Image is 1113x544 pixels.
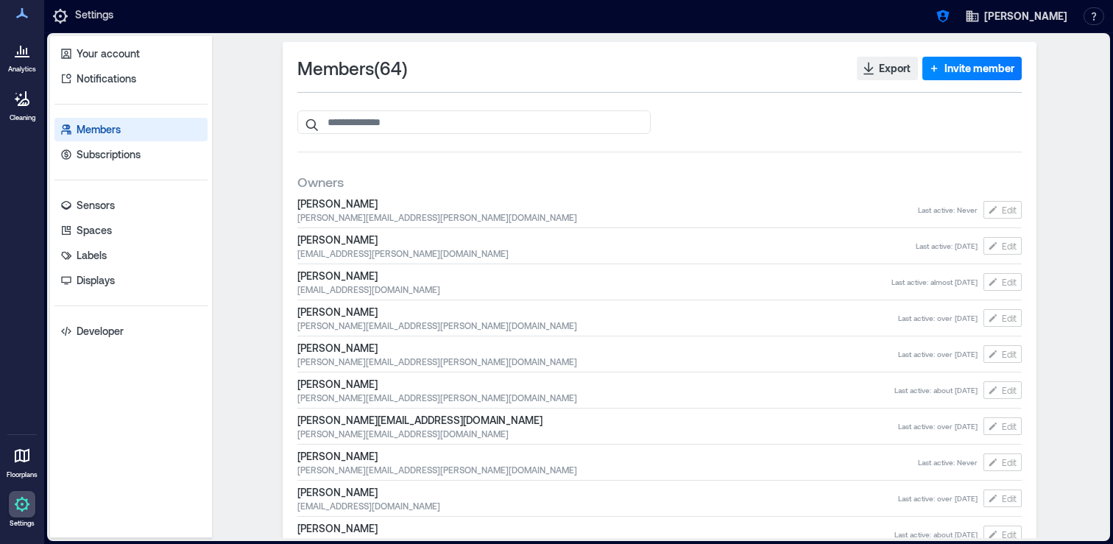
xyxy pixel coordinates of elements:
span: Last active : over [DATE] [898,421,978,431]
button: Edit [983,273,1022,291]
span: [PERSON_NAME] [297,485,898,500]
span: Edit [1002,492,1017,504]
span: Export [879,61,911,76]
p: Settings [10,519,35,528]
p: Analytics [8,65,36,74]
p: Settings [75,7,113,25]
button: Export [857,57,918,80]
p: Your account [77,46,140,61]
span: Edit [1002,384,1017,396]
span: Last active : almost [DATE] [891,277,978,287]
span: Last active : Never [918,205,978,215]
a: Settings [4,487,40,532]
span: Owners [297,173,344,191]
span: Last active : over [DATE] [898,493,978,504]
span: [PERSON_NAME] [297,269,891,283]
a: Labels [54,244,208,267]
p: Sensors [77,198,115,213]
a: Subscriptions [54,143,208,166]
span: [PERSON_NAME][EMAIL_ADDRESS][PERSON_NAME][DOMAIN_NAME] [297,356,898,367]
a: Developer [54,319,208,343]
span: [PERSON_NAME] [297,341,898,356]
span: Last active : [DATE] [916,241,978,251]
span: Edit [1002,456,1017,468]
button: [PERSON_NAME] [961,4,1072,28]
a: Cleaning [4,81,40,127]
span: [PERSON_NAME] [297,305,898,319]
button: Edit [983,381,1022,399]
span: Edit [1002,204,1017,216]
button: Edit [983,417,1022,435]
span: [PERSON_NAME][EMAIL_ADDRESS][PERSON_NAME][DOMAIN_NAME] [297,392,894,403]
span: Last active : over [DATE] [898,313,978,323]
button: Edit [983,237,1022,255]
span: Invite member [944,61,1014,76]
span: Edit [1002,240,1017,252]
a: Spaces [54,219,208,242]
button: Edit [983,201,1022,219]
span: [PERSON_NAME][EMAIL_ADDRESS][DOMAIN_NAME] [297,413,898,428]
p: Notifications [77,71,136,86]
button: Edit [983,309,1022,327]
span: [PERSON_NAME][EMAIL_ADDRESS][PERSON_NAME][DOMAIN_NAME] [297,319,898,331]
button: Edit [983,453,1022,471]
p: Labels [77,248,107,263]
span: Last active : over [DATE] [898,349,978,359]
span: Last active : Never [918,457,978,467]
p: Members [77,122,121,137]
span: [EMAIL_ADDRESS][DOMAIN_NAME] [297,500,898,512]
button: Edit [983,490,1022,507]
a: Analytics [4,32,40,78]
span: [PERSON_NAME][EMAIL_ADDRESS][PERSON_NAME][DOMAIN_NAME] [297,464,918,476]
span: [PERSON_NAME] [297,197,918,211]
span: Edit [1002,420,1017,432]
span: [PERSON_NAME] [297,233,916,247]
span: Last active : about [DATE] [894,385,978,395]
button: Invite member [922,57,1022,80]
span: Last active : about [DATE] [894,529,978,540]
p: Developer [77,324,124,339]
span: [PERSON_NAME] [984,9,1067,24]
span: [PERSON_NAME] [297,377,894,392]
p: Displays [77,273,115,288]
span: [PERSON_NAME][EMAIL_ADDRESS][DOMAIN_NAME] [297,428,898,439]
a: Displays [54,269,208,292]
a: Members [54,118,208,141]
span: [PERSON_NAME] [297,449,918,464]
p: Subscriptions [77,147,141,162]
span: Edit [1002,529,1017,540]
a: Sensors [54,194,208,217]
a: Notifications [54,67,208,91]
a: Floorplans [2,438,42,484]
button: Edit [983,345,1022,363]
span: Edit [1002,348,1017,360]
span: Edit [1002,276,1017,288]
span: [PERSON_NAME] [297,521,894,536]
span: Edit [1002,312,1017,324]
span: [EMAIL_ADDRESS][PERSON_NAME][DOMAIN_NAME] [297,247,916,259]
p: Cleaning [10,113,35,122]
span: [EMAIL_ADDRESS][DOMAIN_NAME] [297,283,891,295]
span: Members ( 64 ) [297,57,408,80]
span: [PERSON_NAME][EMAIL_ADDRESS][PERSON_NAME][DOMAIN_NAME] [297,211,918,223]
a: Your account [54,42,208,66]
button: Edit [983,526,1022,543]
p: Spaces [77,223,112,238]
p: Floorplans [7,470,38,479]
